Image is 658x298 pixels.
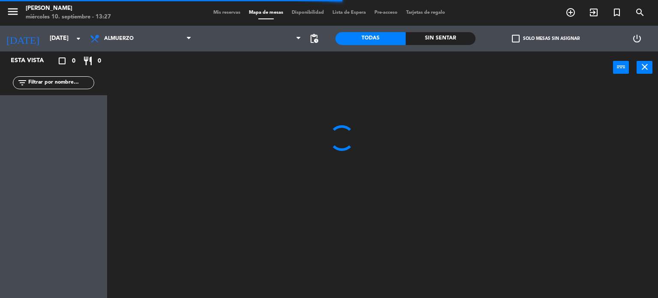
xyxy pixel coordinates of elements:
div: Todas [335,32,406,45]
span: 0 [98,56,101,66]
i: power_input [616,62,626,72]
span: Tarjetas de regalo [402,10,449,15]
i: add_circle_outline [565,7,576,18]
span: pending_actions [309,33,319,44]
i: close [640,62,650,72]
i: power_settings_new [632,33,642,44]
i: exit_to_app [589,7,599,18]
div: Esta vista [4,56,62,66]
span: Mis reservas [209,10,245,15]
i: restaurant [83,56,93,66]
label: Solo mesas sin asignar [512,35,580,42]
button: close [637,61,652,74]
span: Pre-acceso [370,10,402,15]
i: crop_square [57,56,67,66]
button: menu [6,5,19,21]
input: Filtrar por nombre... [27,78,94,87]
i: search [635,7,645,18]
span: Almuerzo [104,36,134,42]
div: miércoles 10. septiembre - 13:27 [26,13,111,21]
i: turned_in_not [612,7,622,18]
i: arrow_drop_down [73,33,84,44]
div: Sin sentar [406,32,476,45]
span: Disponibilidad [287,10,328,15]
i: menu [6,5,19,18]
div: [PERSON_NAME] [26,4,111,13]
span: 0 [72,56,75,66]
span: Lista de Espera [328,10,370,15]
span: Mapa de mesas [245,10,287,15]
span: check_box_outline_blank [512,35,520,42]
i: filter_list [17,78,27,88]
button: power_input [613,61,629,74]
